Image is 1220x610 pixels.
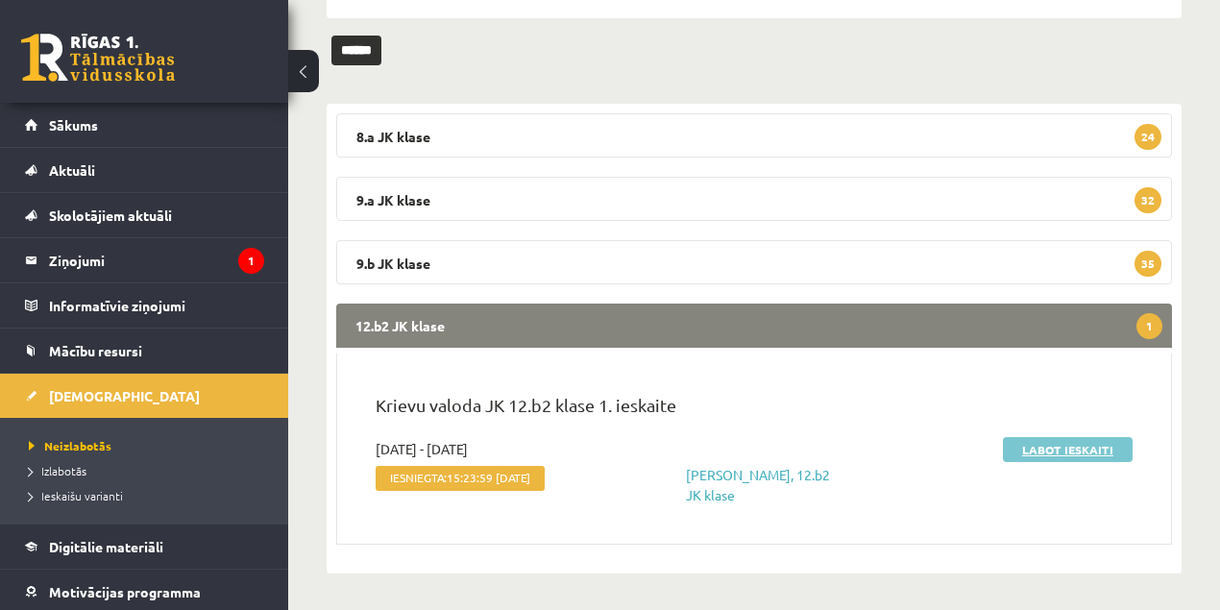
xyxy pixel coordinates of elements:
[1003,437,1133,462] a: Labot ieskaiti
[29,438,111,453] span: Neizlabotās
[49,116,98,134] span: Sākums
[1135,187,1161,213] span: 32
[25,283,264,328] a: Informatīvie ziņojumi
[376,392,1133,427] p: Krievu valoda JK 12.b2 klase 1. ieskaite
[25,103,264,147] a: Sākums
[686,466,830,503] a: [PERSON_NAME], 12.b2 JK klase
[49,207,172,224] span: Skolotājiem aktuāli
[49,583,201,600] span: Motivācijas programma
[238,248,264,274] i: 1
[29,487,269,504] a: Ieskaišu varianti
[376,439,468,459] span: [DATE] - [DATE]
[49,387,200,404] span: [DEMOGRAPHIC_DATA]
[25,374,264,418] a: [DEMOGRAPHIC_DATA]
[29,488,123,503] span: Ieskaišu varianti
[29,437,269,454] a: Neizlabotās
[25,329,264,373] a: Mācību resursi
[49,342,142,359] span: Mācību resursi
[336,177,1172,221] legend: 9.a JK klase
[21,34,175,82] a: Rīgas 1. Tālmācības vidusskola
[1135,124,1161,150] span: 24
[447,471,530,484] span: 15:23:59 [DATE]
[29,463,86,478] span: Izlabotās
[376,466,545,491] span: Iesniegta:
[49,538,163,555] span: Digitālie materiāli
[1136,313,1162,339] span: 1
[49,283,264,328] legend: Informatīvie ziņojumi
[29,462,269,479] a: Izlabotās
[336,304,1172,348] legend: 12.b2 JK klase
[25,238,264,282] a: Ziņojumi1
[336,113,1172,158] legend: 8.a JK klase
[49,238,264,282] legend: Ziņojumi
[25,525,264,569] a: Digitālie materiāli
[25,148,264,192] a: Aktuāli
[49,161,95,179] span: Aktuāli
[336,240,1172,284] legend: 9.b JK klase
[1135,251,1161,277] span: 35
[25,193,264,237] a: Skolotājiem aktuāli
